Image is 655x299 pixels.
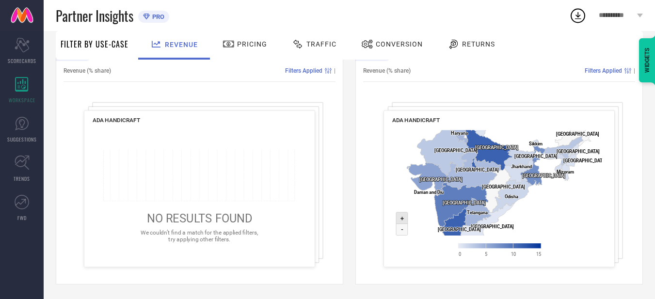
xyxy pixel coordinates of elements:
[585,67,622,74] span: Filters Applied
[434,148,478,153] text: [GEOGRAPHIC_DATA]
[14,175,30,182] span: TRENDS
[419,177,463,182] text: [GEOGRAPHIC_DATA]
[237,40,267,48] span: Pricing
[438,227,481,232] text: [GEOGRAPHIC_DATA]
[511,252,516,257] text: 10
[414,189,444,195] text: Daman and Diu
[401,226,403,233] text: -
[557,149,600,154] text: [GEOGRAPHIC_DATA]
[56,6,133,26] span: Partner Insights
[306,40,336,48] span: Traffic
[471,224,514,229] text: [GEOGRAPHIC_DATA]
[505,194,518,199] text: Odisha
[7,136,37,143] span: SUGGESTIONS
[443,200,486,205] text: [GEOGRAPHIC_DATA]
[467,210,488,215] text: Telangana
[563,158,607,163] text: [GEOGRAPHIC_DATA]
[475,145,518,150] text: [GEOGRAPHIC_DATA]
[556,131,599,137] text: [GEOGRAPHIC_DATA]
[400,215,404,222] text: +
[569,7,587,24] div: Open download list
[557,169,574,174] text: Mizoram
[451,130,468,136] text: Haryana
[485,252,487,257] text: 5
[634,67,635,74] span: |
[9,96,35,104] span: WORKSPACE
[17,214,27,221] span: FWD
[392,117,440,124] span: ADA HANDICRAFT
[165,41,198,48] span: Revenue
[363,67,411,74] span: Revenue (% share)
[456,167,499,173] text: [GEOGRAPHIC_DATA]
[511,164,532,169] text: Jharkhand
[334,67,335,74] span: |
[376,40,423,48] span: Conversion
[536,252,541,257] text: 15
[141,229,258,242] span: We couldn’t find a match for the applied filters, try applying other filters.
[285,67,322,74] span: Filters Applied
[529,141,543,146] text: Sikkim
[514,154,558,159] text: [GEOGRAPHIC_DATA]
[522,173,565,178] text: [GEOGRAPHIC_DATA]
[147,212,253,225] span: NO RESULTS FOUND
[482,184,525,189] text: [GEOGRAPHIC_DATA]
[64,67,111,74] span: Revenue (% share)
[8,57,36,64] span: SCORECARDS
[150,13,164,20] span: PRO
[462,40,495,48] span: Returns
[459,252,461,257] text: 0
[93,117,141,124] span: ADA HANDICRAFT
[61,38,128,50] span: Filter By Use-Case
